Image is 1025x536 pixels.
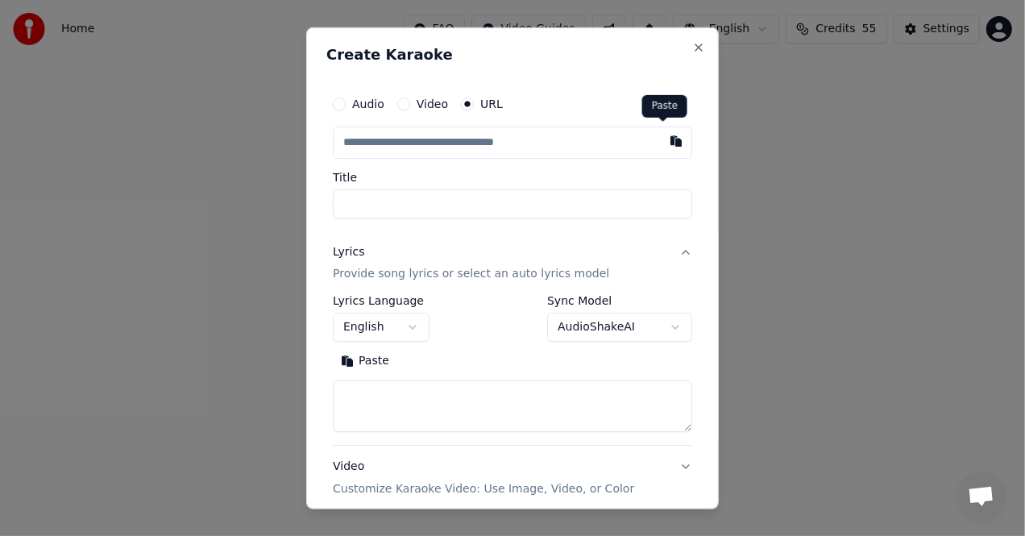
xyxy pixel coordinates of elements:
[333,243,364,260] div: Lyrics
[333,231,692,295] button: LyricsProvide song lyrics or select an auto lyrics model
[333,171,692,182] label: Title
[326,47,699,61] h2: Create Karaoke
[480,98,503,109] label: URL
[333,266,609,282] p: Provide song lyrics or select an auto lyrics model
[333,348,397,374] button: Paste
[352,98,384,109] label: Audio
[547,295,692,306] label: Sync Model
[333,295,692,445] div: LyricsProvide song lyrics or select an auto lyrics model
[333,446,692,510] button: VideoCustomize Karaoke Video: Use Image, Video, or Color
[642,95,687,118] div: Paste
[333,295,430,306] label: Lyrics Language
[333,459,634,497] div: Video
[333,481,634,497] p: Customize Karaoke Video: Use Image, Video, or Color
[417,98,448,109] label: Video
